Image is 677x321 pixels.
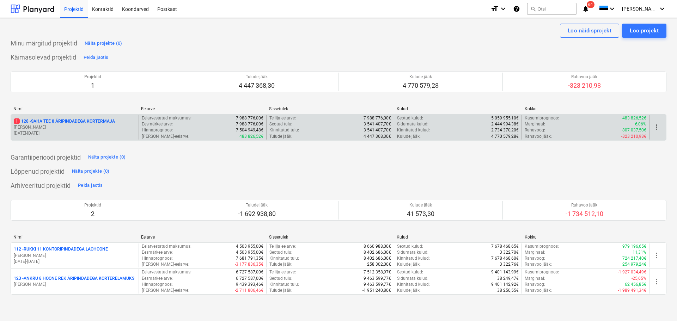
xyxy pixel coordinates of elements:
[491,255,519,261] p: 7 678 468,60€
[397,106,519,111] div: Kulud
[582,5,589,13] i: notifications
[622,261,646,267] p: 254 979,24€
[622,243,646,249] p: 979 196,65€
[141,235,263,240] div: Eelarve
[525,288,552,294] p: Rahavoo jääk :
[490,5,499,13] i: format_size
[269,121,292,127] p: Seotud tulu :
[82,52,110,63] button: Peida jaotis
[407,210,434,218] p: 41 573,30
[364,269,391,275] p: 7 512 358,97€
[397,235,519,240] div: Kulud
[84,210,101,218] p: 2
[142,282,173,288] p: Hinnaprognoos :
[14,276,136,288] div: 123 -ANKRU 8 HOONE REK ÄRIPINDADEGA KORTERELAMUKS[PERSON_NAME]
[621,134,646,140] p: -323 210,98€
[236,127,263,133] p: 7 504 949,48€
[84,202,101,208] p: Projektid
[14,246,108,252] p: 112 - RUKKI 11 KONTORIPINDADEGA LAOHOONE
[364,282,391,288] p: 9 463 599,77€
[142,121,173,127] p: Eesmärkeelarve :
[14,259,136,265] p: [DATE] - [DATE]
[362,288,391,294] p: -1 951 240,80€
[84,81,101,90] p: 1
[269,288,292,294] p: Tulude jääk :
[84,54,108,62] div: Peida jaotis
[525,115,559,121] p: Kasumiprognoos :
[397,288,421,294] p: Kulude jääk :
[566,202,603,208] p: Rahavoo jääk
[364,127,391,133] p: 3 541 407,70€
[84,74,101,80] p: Projektid
[397,127,430,133] p: Kinnitatud kulud :
[236,121,263,127] p: 7 988 776,00€
[13,235,135,240] div: Nimi
[622,6,657,12] span: [PERSON_NAME]
[364,115,391,121] p: 7 988 776,00€
[635,121,646,127] p: 6,06%
[236,255,263,261] p: 7 681 791,35€
[85,39,122,48] div: Näita projekte (0)
[269,134,292,140] p: Tulude jääk :
[397,243,423,249] p: Seotud kulud :
[632,276,646,282] p: -25,65%
[652,251,661,260] span: more_vert
[622,127,646,133] p: 807 037,50€
[622,255,646,261] p: 724 217,40€
[236,115,263,121] p: 7 988 776,00€
[568,74,601,80] p: Rahavoo jääk
[397,276,428,282] p: Sidumata kulud :
[11,53,76,62] p: Käimasolevad projektid
[652,123,661,131] span: more_vert
[407,202,434,208] p: Kulude jääk
[142,269,191,275] p: Eelarvestatud maksumus :
[525,243,559,249] p: Kasumiprognoos :
[497,276,519,282] p: 38 249,47€
[14,246,136,264] div: 112 -RUKKI 11 KONTORIPINDADEGA LAOHOONE[PERSON_NAME][DATE]-[DATE]
[239,134,263,140] p: 483 826,52€
[269,255,299,261] p: Kinnitatud tulu :
[397,134,421,140] p: Kulude jääk :
[238,210,276,218] p: -1 692 938,80
[269,269,296,275] p: Tellija eelarve :
[491,127,519,133] p: 2 734 370,20€
[630,26,659,35] div: Loo projekt
[269,106,391,111] div: Sissetulek
[566,210,603,218] p: -1 734 512,10
[491,115,519,121] p: 5 059 955,10€
[236,276,263,282] p: 6 727 587,00€
[491,269,519,275] p: 9 401 143,99€
[11,167,65,176] p: Lõppenud projektid
[568,26,611,35] div: Loo näidisprojekt
[530,6,536,12] span: search
[652,277,661,286] span: more_vert
[142,255,173,261] p: Hinnaprognoos :
[14,118,136,136] div: 1128 -SAHA TEE 8 ÄRIPINDADEGA KORTERMAJA[PERSON_NAME][DATE]-[DATE]
[14,276,134,282] p: 123 - ANKRU 8 HOONE REK ÄRIPINDADEGA KORTERELAMUKS
[14,124,136,130] p: [PERSON_NAME]
[142,288,189,294] p: [PERSON_NAME]-eelarve :
[525,235,647,240] div: Kokku
[142,127,173,133] p: Hinnaprognoos :
[13,106,135,111] div: Nimi
[525,134,552,140] p: Rahavoo jääk :
[618,288,646,294] p: -1 989 491,34€
[236,249,263,255] p: 4 503 955,00€
[525,282,545,288] p: Rahavoog :
[14,118,20,124] span: 1
[364,134,391,140] p: 4 447 368,30€
[491,134,519,140] p: 4 770 579,28€
[633,249,646,255] p: 11,31%
[86,152,128,163] button: Näita projekte (0)
[236,243,263,249] p: 4 503 955,00€
[491,121,519,127] p: 2 444 994,38€
[235,288,263,294] p: -2 711 806,46€
[269,243,296,249] p: Tellija eelarve :
[269,235,391,240] div: Sissetulek
[525,249,545,255] p: Marginaal :
[587,1,594,8] span: 61
[491,243,519,249] p: 7 678 468,65€
[397,249,428,255] p: Sidumata kulud :
[142,134,189,140] p: [PERSON_NAME]-eelarve :
[142,249,173,255] p: Eesmärkeelarve :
